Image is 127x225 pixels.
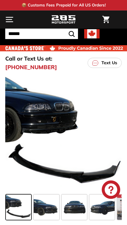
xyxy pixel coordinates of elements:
[22,2,106,8] p: 📦 Customs Fees Prepaid for All US Orders!
[88,58,122,68] a: Text Us
[101,60,117,66] p: Text Us
[5,54,52,63] p: Call or Text Us at:
[5,29,78,39] input: Search
[99,11,113,28] a: Cart
[5,63,57,71] a: [PHONE_NUMBER]
[51,14,76,25] img: Logo_285_Motorsport_areodynamics_components
[100,180,122,200] inbox-online-store-chat: Shopify online store chat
